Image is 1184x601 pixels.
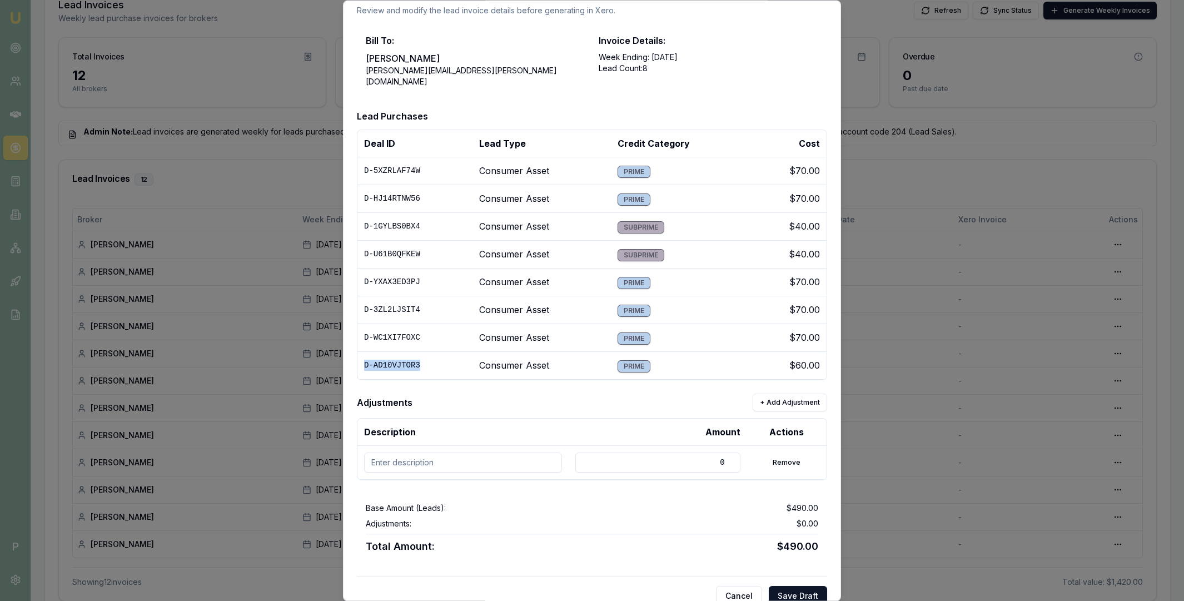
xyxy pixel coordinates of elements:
[753,296,827,324] td: $70.00
[599,34,818,47] h3: Invoice Details:
[753,324,827,352] td: $70.00
[366,34,585,47] h3: Bill To:
[618,193,650,206] div: PRIME
[357,5,827,16] p: Review and modify the lead invoice details before generating in Xero.
[753,269,827,296] td: $70.00
[766,454,807,471] button: Remove
[472,130,611,157] th: Lead Type
[366,503,446,514] span: Base Amount (Leads):
[599,52,818,63] p: Week Ending: [DATE]
[472,213,611,241] td: Consumer Asset
[357,352,472,380] td: D-AD10VJTOR3
[366,518,411,529] span: Adjustments:
[366,52,585,65] p: [PERSON_NAME]
[357,296,472,324] td: D-3ZL2LJSIT4
[618,332,650,345] div: PRIME
[357,185,472,213] td: D-HJ14RTNW56
[472,296,611,324] td: Consumer Asset
[357,396,412,409] h3: Adjustments
[753,157,827,185] td: $70.00
[472,352,611,380] td: Consumer Asset
[357,110,827,123] h3: Lead Purchases
[366,65,585,87] p: [PERSON_NAME][EMAIL_ADDRESS][PERSON_NAME][DOMAIN_NAME]
[618,166,650,178] div: PRIME
[618,360,650,372] div: PRIME
[599,63,818,74] p: Lead Count: 8
[472,269,611,296] td: Consumer Asset
[611,130,753,157] th: Credit Category
[472,324,611,352] td: Consumer Asset
[753,241,827,269] td: $40.00
[357,269,472,296] td: D-YXAX3ED3PJ
[472,185,611,213] td: Consumer Asset
[357,157,472,185] td: D-5XZRLAF74W
[472,157,611,185] td: Consumer Asset
[777,539,818,554] span: $490.00
[787,503,818,514] span: $490.00
[364,453,562,473] input: Enter description
[357,324,472,352] td: D-WC1XI7FOXC
[366,539,435,554] span: Total Amount:
[753,130,827,157] th: Cost
[753,394,827,411] button: + Add Adjustment
[618,249,664,261] div: SUBPRIME
[569,419,747,446] th: Amount
[472,241,611,269] td: Consumer Asset
[357,419,569,446] th: Description
[618,277,650,289] div: PRIME
[797,518,818,529] span: $0.00
[618,221,664,234] div: SUBPRIME
[753,185,827,213] td: $70.00
[357,130,472,157] th: Deal ID
[357,213,472,241] td: D-1GYLBS0BX4
[753,213,827,241] td: $40.00
[753,352,827,380] td: $60.00
[618,305,650,317] div: PRIME
[747,419,827,446] th: Actions
[357,241,472,269] td: D-U61B0QFKEW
